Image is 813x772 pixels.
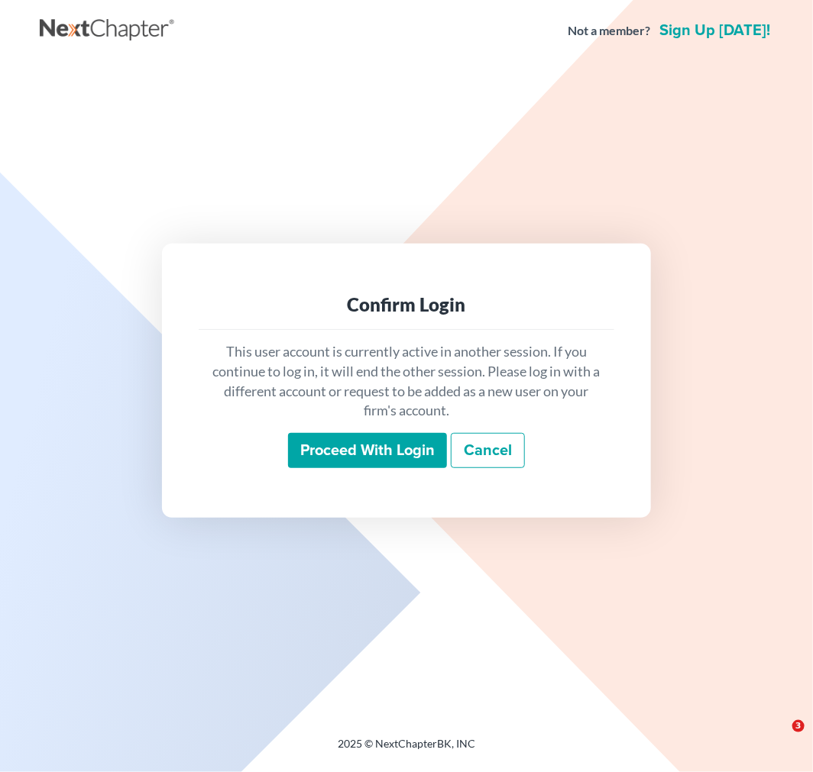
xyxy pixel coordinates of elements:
span: 3 [792,720,805,732]
input: Proceed with login [288,433,447,468]
div: Confirm Login [211,292,602,317]
div: 2025 © NextChapterBK, INC [40,736,773,764]
p: This user account is currently active in another session. If you continue to log in, it will end ... [211,342,602,421]
strong: Not a member? [568,22,650,40]
a: Cancel [451,433,525,468]
iframe: Intercom live chat [761,720,798,757]
a: Sign up [DATE]! [656,23,773,38]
